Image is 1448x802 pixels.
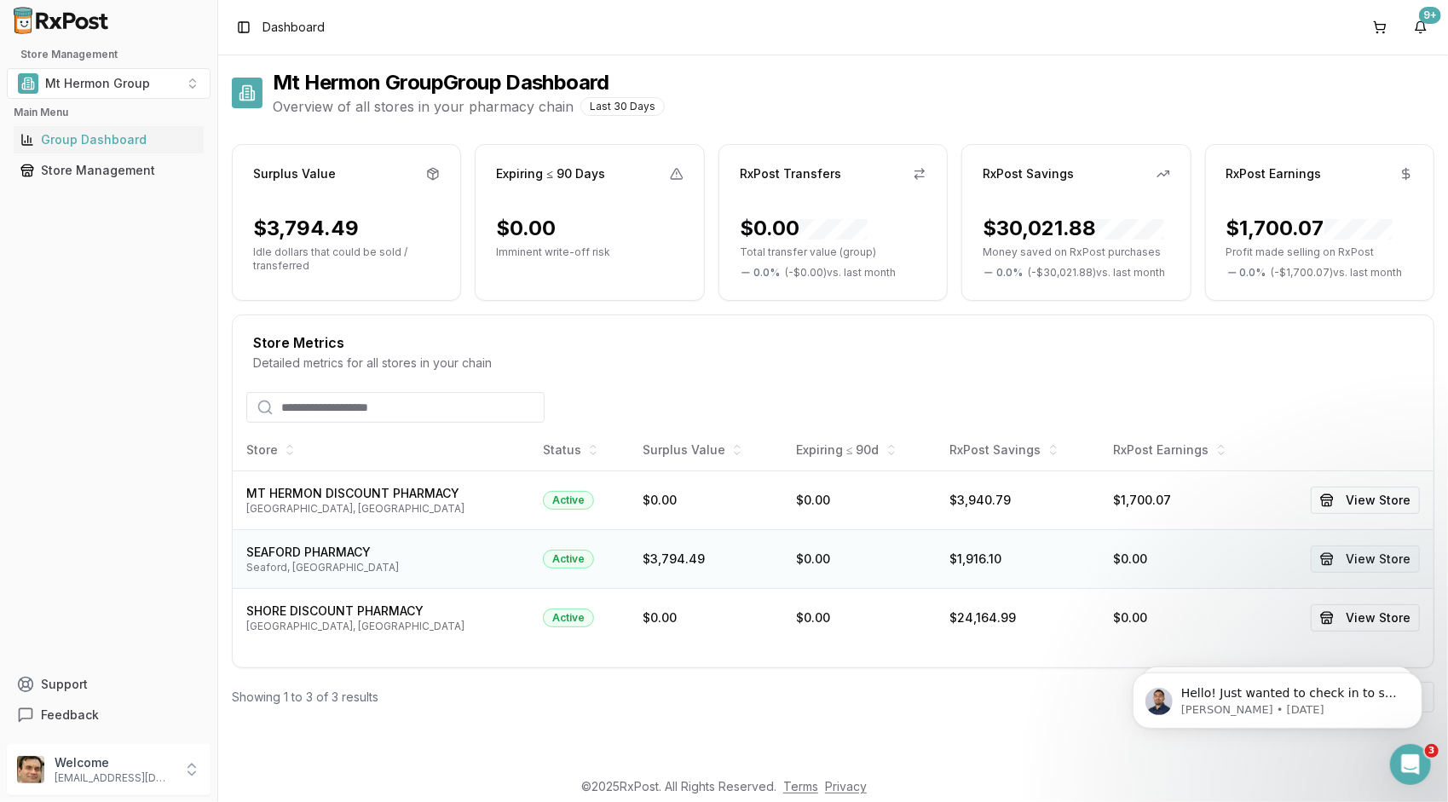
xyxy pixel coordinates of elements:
[796,441,923,459] div: Expiring ≤ 90d
[782,470,937,529] td: $0.00
[273,69,665,96] h1: Mt Hermon Group Group Dashboard
[1419,7,1441,24] div: 9+
[55,754,173,771] p: Welcome
[1240,266,1266,280] span: 0.0 %
[740,215,868,242] div: $0.00
[246,544,516,561] div: SEAFORD PHARMACY
[496,245,683,259] p: Imminent write-off risk
[1425,744,1439,758] span: 3
[20,162,197,179] div: Store Management
[950,441,1087,459] div: RxPost Savings
[1272,266,1403,280] span: ( - $1,700.07 ) vs. last month
[253,336,1413,349] div: Store Metrics
[629,588,782,647] td: $0.00
[783,779,818,793] a: Terms
[17,756,44,783] img: User avatar
[785,266,896,280] span: ( - $0.00 ) vs. last month
[246,620,516,633] div: [GEOGRAPHIC_DATA], [GEOGRAPHIC_DATA]
[629,470,782,529] td: $0.00
[14,124,204,155] a: Group Dashboard
[253,165,336,182] div: Surplus Value
[740,165,841,182] div: RxPost Transfers
[262,19,325,36] nav: breadcrumb
[1100,529,1269,588] td: $0.00
[496,215,556,242] div: $0.00
[1226,215,1393,242] div: $1,700.07
[496,165,605,182] div: Expiring ≤ 90 Days
[273,96,574,117] span: Overview of all stores in your pharmacy chain
[937,529,1100,588] td: $1,916.10
[246,441,516,459] div: Store
[983,245,1169,259] p: Money saved on RxPost purchases
[543,550,594,568] div: Active
[55,771,173,785] p: [EMAIL_ADDRESS][DOMAIN_NAME]
[232,689,378,706] div: Showing 1 to 3 of 3 results
[1407,14,1434,41] button: 9+
[996,266,1023,280] span: 0.0 %
[782,529,937,588] td: $0.00
[983,215,1164,242] div: $30,021.88
[1311,487,1420,514] button: View Store
[7,126,211,153] button: Group Dashboard
[983,165,1074,182] div: RxPost Savings
[782,588,937,647] td: $0.00
[1114,441,1255,459] div: RxPost Earnings
[543,609,594,627] div: Active
[7,7,116,34] img: RxPost Logo
[740,245,926,259] p: Total transfer value (group)
[7,48,211,61] h2: Store Management
[262,19,325,36] span: Dashboard
[1100,588,1269,647] td: $0.00
[543,441,615,459] div: Status
[1107,637,1448,756] iframe: Intercom notifications message
[825,779,867,793] a: Privacy
[14,155,204,186] a: Store Management
[246,561,516,574] div: Seaford, [GEOGRAPHIC_DATA]
[753,266,780,280] span: 0.0 %
[41,707,99,724] span: Feedback
[1390,744,1431,785] iframe: Intercom live chat
[253,245,440,273] p: Idle dollars that could be sold / transferred
[7,700,211,730] button: Feedback
[45,75,150,92] span: Mt Hermon Group
[7,669,211,700] button: Support
[1028,266,1165,280] span: ( - $30,021.88 ) vs. last month
[580,97,665,116] div: Last 30 Days
[246,603,516,620] div: SHORE DISCOUNT PHARMACY
[14,106,204,119] h2: Main Menu
[7,157,211,184] button: Store Management
[1100,470,1269,529] td: $1,700.07
[246,502,516,516] div: [GEOGRAPHIC_DATA], [GEOGRAPHIC_DATA]
[937,470,1100,529] td: $3,940.79
[253,355,1413,372] div: Detailed metrics for all stores in your chain
[246,485,516,502] div: MT HERMON DISCOUNT PHARMACY
[1226,165,1322,182] div: RxPost Earnings
[629,529,782,588] td: $3,794.49
[1311,604,1420,632] button: View Store
[20,131,197,148] div: Group Dashboard
[543,491,594,510] div: Active
[643,441,769,459] div: Surplus Value
[7,68,211,99] button: Select a view
[1226,245,1413,259] p: Profit made selling on RxPost
[1311,545,1420,573] button: View Store
[937,588,1100,647] td: $24,164.99
[253,215,359,242] div: $3,794.49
